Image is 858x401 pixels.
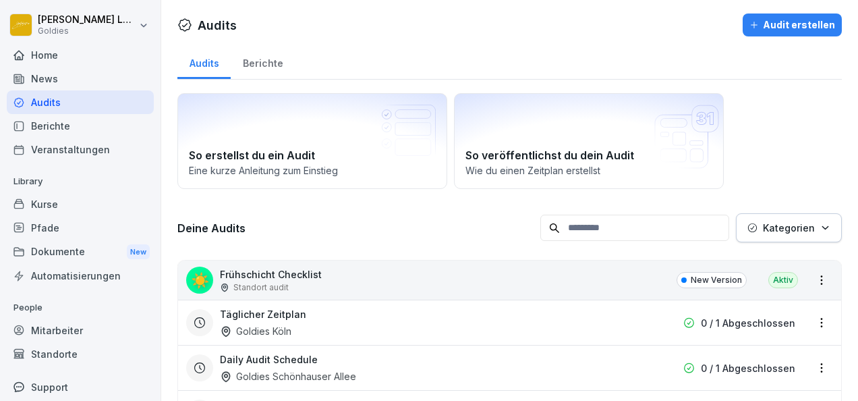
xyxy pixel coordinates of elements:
[189,163,436,178] p: Eine kurze Anleitung zum Einstieg
[7,319,154,342] a: Mitarbeiter
[220,307,306,321] h3: Täglicher Zeitplan
[127,244,150,260] div: New
[7,375,154,399] div: Support
[736,213,842,242] button: Kategorien
[177,45,231,79] a: Audits
[233,282,289,294] p: Standort audit
[7,264,154,288] a: Automatisierungen
[749,18,835,32] div: Audit erstellen
[38,14,136,26] p: [PERSON_NAME] Loska
[7,43,154,67] a: Home
[701,361,795,375] p: 0 / 1 Abgeschlossen
[177,221,534,236] h3: Deine Audits
[186,267,213,294] div: ☀️
[189,147,436,163] h2: So erstellst du ein Audit
[454,93,724,189] a: So veröffentlichst du dein AuditWie du einen Zeitplan erstellst
[743,14,842,36] button: Audit erstellen
[691,274,742,286] p: New Version
[465,147,712,163] h2: So veröffentlichst du dein Audit
[7,240,154,265] a: DokumenteNew
[7,171,154,192] p: Library
[7,297,154,319] p: People
[7,67,154,90] a: News
[177,93,447,189] a: So erstellst du ein AuditEine kurze Anleitung zum Einstieg
[465,163,712,178] p: Wie du einen Zeitplan erstellst
[7,342,154,366] a: Standorte
[7,216,154,240] a: Pfade
[7,240,154,265] div: Dokumente
[220,324,291,338] div: Goldies Köln
[7,192,154,216] a: Kurse
[231,45,295,79] a: Berichte
[763,221,815,235] p: Kategorien
[220,352,318,367] h3: Daily Audit Schedule
[198,16,237,34] h1: Audits
[701,316,795,330] p: 0 / 1 Abgeschlossen
[7,138,154,161] a: Veranstaltungen
[7,90,154,114] a: Audits
[220,369,356,383] div: Goldies Schönhauser Allee
[220,267,322,282] p: Frühschicht Checklist
[7,114,154,138] a: Berichte
[768,272,798,288] div: Aktiv
[38,26,136,36] p: Goldies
